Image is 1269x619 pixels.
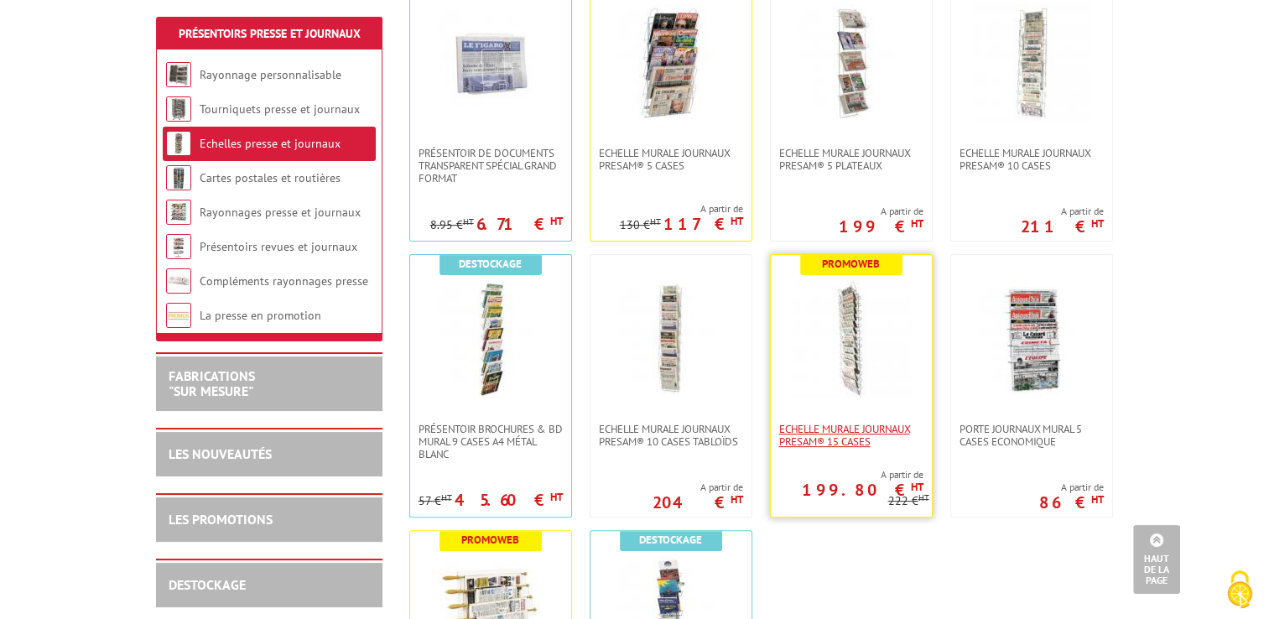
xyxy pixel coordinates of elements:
[599,423,743,448] span: Echelle murale journaux Presam® 10 cases tabloïds
[441,492,452,503] sup: HT
[550,490,563,504] sup: HT
[166,165,191,190] img: Cartes postales et routières
[590,423,752,448] a: Echelle murale journaux Presam® 10 cases tabloïds
[200,67,341,82] a: Rayonnage personnalisable
[1039,481,1104,494] span: A partir de
[1039,497,1104,507] p: 86 €
[430,219,474,231] p: 8.95 €
[200,273,368,289] a: Compléments rayonnages presse
[639,533,702,547] b: Destockage
[960,423,1104,448] span: Porte Journaux Mural 5 cases Economique
[459,257,522,271] b: Destockage
[822,257,880,271] b: Promoweb
[650,216,661,227] sup: HT
[169,367,255,399] a: FABRICATIONS"Sur Mesure"
[771,423,932,448] a: Echelle murale journaux Presam® 15 cases
[166,131,191,156] img: Echelles presse et journaux
[663,219,743,229] p: 117 €
[179,26,361,41] a: Présentoirs Presse et Journaux
[960,147,1104,172] span: Echelle murale journaux Presam® 10 cases
[620,219,661,231] p: 130 €
[1021,205,1104,218] span: A partir de
[166,234,191,259] img: Présentoirs revues et journaux
[951,423,1112,448] a: Porte Journaux Mural 5 cases Economique
[973,4,1090,122] img: Echelle murale journaux Presam® 10 cases
[590,147,752,172] a: Echelle murale journaux Presam® 5 cases
[200,308,321,323] a: La presse en promotion
[169,511,273,528] a: LES PROMOTIONS
[1133,525,1180,594] a: Haut de la page
[620,202,743,216] span: A partir de
[653,481,743,494] span: A partir de
[1021,221,1104,231] p: 211 €
[169,445,272,462] a: LES NOUVEAUTÉS
[918,492,929,503] sup: HT
[432,280,549,398] img: Présentoir Brochures & BD mural 9 cases A4 métal blanc
[200,205,361,220] a: Rayonnages presse et journaux
[839,205,923,218] span: A partir de
[410,147,571,185] a: PRÉSENTOIR DE DOCUMENTS TRANSPARENT SPÉCIAL GRAND FORMAT
[419,495,452,507] p: 57 €
[888,495,929,507] p: 222 €
[432,4,549,122] img: PRÉSENTOIR DE DOCUMENTS TRANSPARENT SPÉCIAL GRAND FORMAT
[779,147,923,172] span: Echelle murale journaux Presam® 5 plateaux
[200,101,360,117] a: Tourniquets presse et journaux
[1091,492,1104,507] sup: HT
[973,280,1090,398] img: Porte Journaux Mural 5 cases Economique
[802,485,923,495] p: 199.80 €
[612,280,730,398] img: Echelle murale journaux Presam® 10 cases tabloïds
[771,147,932,172] a: Echelle murale journaux Presam® 5 plateaux
[911,480,923,494] sup: HT
[200,239,357,254] a: Présentoirs revues et journaux
[771,468,923,481] span: A partir de
[166,62,191,87] img: Rayonnage personnalisable
[419,423,563,460] span: Présentoir Brochures & BD mural 9 cases A4 métal blanc
[166,268,191,294] img: Compléments rayonnages presse
[419,147,563,185] span: PRÉSENTOIR DE DOCUMENTS TRANSPARENT SPÉCIAL GRAND FORMAT
[200,170,341,185] a: Cartes postales et routières
[599,147,743,172] span: Echelle murale journaux Presam® 5 cases
[793,4,910,122] img: Echelle murale journaux Presam® 5 plateaux
[731,214,743,228] sup: HT
[476,219,563,229] p: 6.71 €
[461,533,519,547] b: Promoweb
[550,214,563,228] sup: HT
[779,423,923,448] span: Echelle murale journaux Presam® 15 cases
[166,200,191,225] img: Rayonnages presse et journaux
[410,423,571,460] a: Présentoir Brochures & BD mural 9 cases A4 métal blanc
[951,147,1112,172] a: Echelle murale journaux Presam® 10 cases
[200,136,341,151] a: Echelles presse et journaux
[731,492,743,507] sup: HT
[1210,562,1269,619] button: Cookies (fenêtre modale)
[166,96,191,122] img: Tourniquets presse et journaux
[166,303,191,328] img: La presse en promotion
[1091,216,1104,231] sup: HT
[612,4,730,122] img: Echelle murale journaux Presam® 5 cases
[1219,569,1261,611] img: Cookies (fenêtre modale)
[653,497,743,507] p: 204 €
[455,495,563,505] p: 45.60 €
[463,216,474,227] sup: HT
[793,280,910,398] img: Echelle murale journaux Presam® 15 cases
[839,221,923,231] p: 199 €
[911,216,923,231] sup: HT
[169,576,246,593] a: DESTOCKAGE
